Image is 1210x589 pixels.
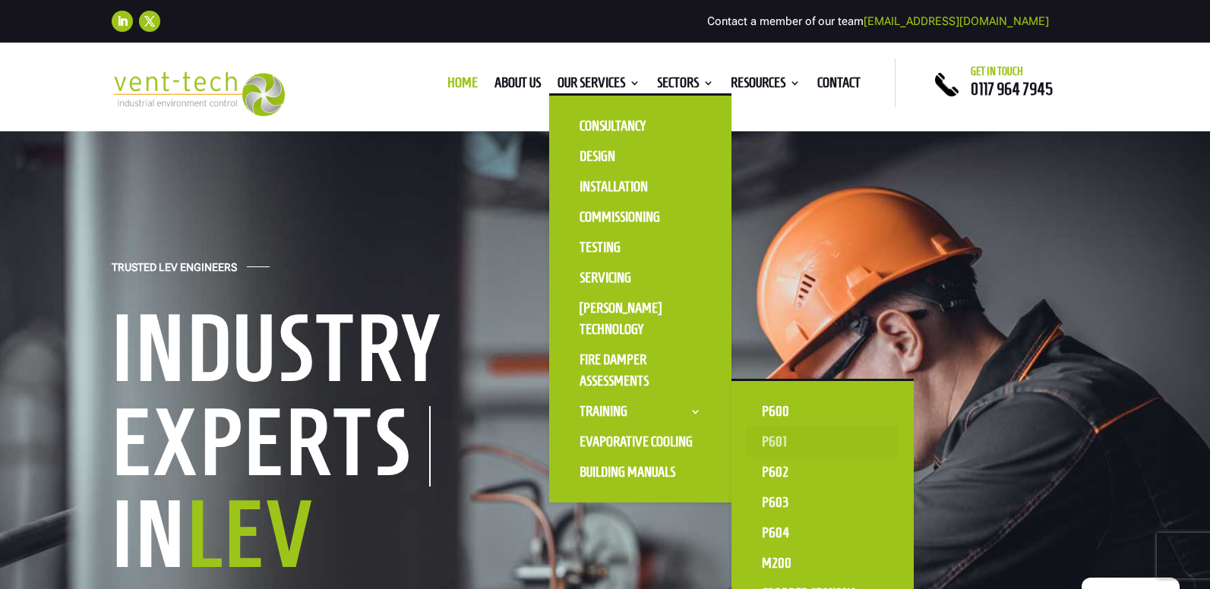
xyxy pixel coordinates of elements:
a: P603 [747,487,899,518]
a: [EMAIL_ADDRESS][DOMAIN_NAME] [864,14,1049,28]
a: Servicing [564,263,716,293]
a: P600 [747,396,899,427]
a: P604 [747,518,899,548]
img: 2023-09-27T08_35_16.549ZVENT-TECH---Clear-background [112,71,286,116]
a: Consultancy [564,111,716,141]
a: P601 [747,427,899,457]
a: [PERSON_NAME] Technology [564,293,716,345]
a: Resources [731,77,801,94]
a: 0117 964 7945 [971,80,1053,98]
a: Design [564,141,716,172]
h1: Industry [112,301,583,404]
h4: Trusted LEV Engineers [112,261,237,282]
span: Contact a member of our team [707,14,1049,28]
h1: Experts [112,406,431,487]
a: Installation [564,172,716,202]
a: M200 [747,548,899,578]
span: Get in touch [971,65,1023,77]
a: Our Services [558,77,640,94]
a: Contact [817,77,861,94]
a: Testing [564,232,716,263]
a: Evaporative Cooling [564,427,716,457]
a: Commissioning [564,202,716,232]
a: Follow on X [139,11,160,32]
a: Building Manuals [564,457,716,487]
a: Follow on LinkedIn [112,11,133,32]
a: Home [447,77,478,94]
span: LEV [187,484,315,584]
a: About us [494,77,541,94]
a: Sectors [657,77,714,94]
a: Training [564,396,716,427]
a: P602 [747,457,899,487]
a: Fire Damper Assessments [564,345,716,396]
